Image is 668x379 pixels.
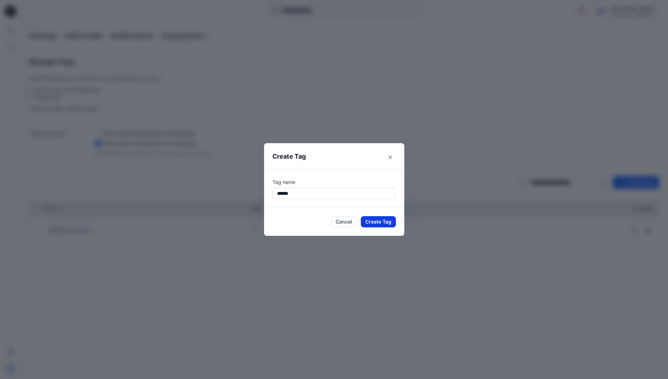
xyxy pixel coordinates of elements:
[264,143,404,169] header: Create Tag
[272,178,295,186] label: Tag name
[564,355,655,372] p: [MEDICAL_DATA] was added successfully
[536,348,668,379] div: Notifications-bottom-right
[385,152,396,163] button: Close
[361,216,396,227] button: Create Tag
[331,216,357,227] button: Cancel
